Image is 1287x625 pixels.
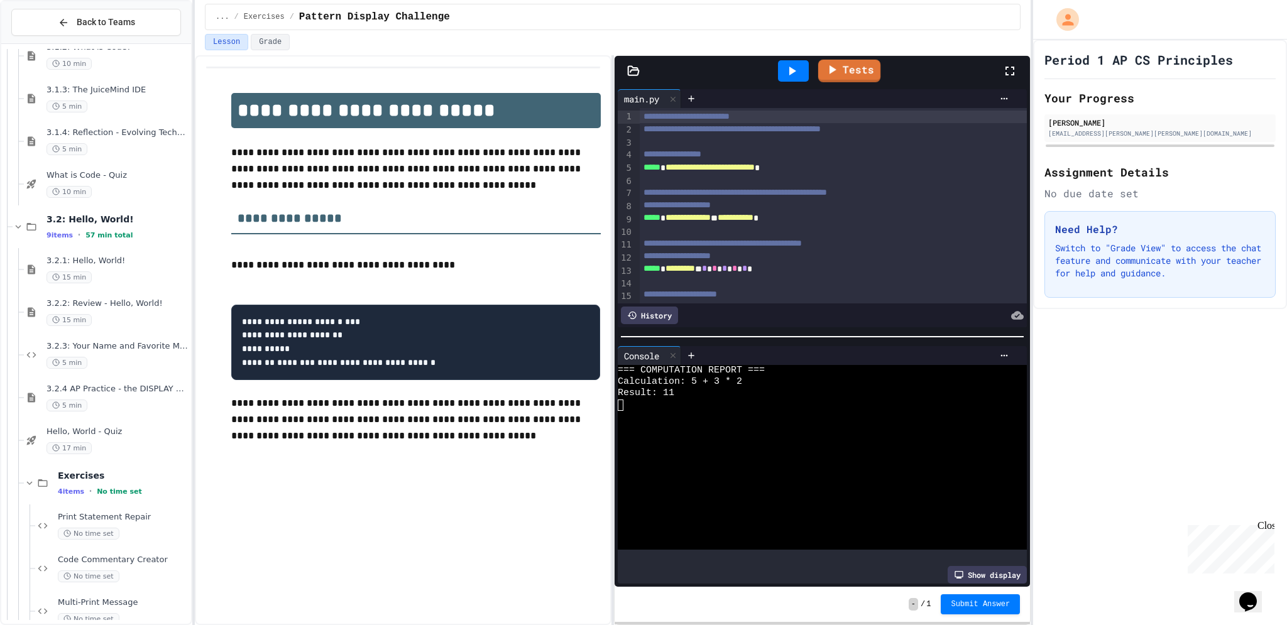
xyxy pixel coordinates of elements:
div: 7 [618,187,633,200]
div: 6 [618,175,633,188]
h2: Your Progress [1044,89,1276,107]
iframe: chat widget [1183,520,1274,573]
div: 13 [618,265,633,278]
span: No time set [58,528,119,540]
span: Calculation: 5 + 3 * 2 [618,376,742,388]
span: 5 min [47,101,87,112]
span: Multi-Print Message [58,597,189,608]
span: 10 min [47,186,92,198]
span: Print Statement Repair [58,512,189,523]
button: Submit Answer [941,594,1020,614]
div: 14 [618,278,633,290]
span: 17 min [47,442,92,454]
a: Tests [818,60,880,82]
span: Code Commentary Creator [58,555,189,565]
span: 1 [926,599,931,609]
span: 3.2.2: Review - Hello, World! [47,298,189,309]
span: 5 min [47,399,87,411]
div: 4 [618,149,633,162]
div: History [621,307,678,324]
span: Pattern Display Challenge [299,9,450,24]
span: What is Code - Quiz [47,170,189,181]
span: 15 min [47,314,92,326]
span: • [78,230,80,240]
span: Submit Answer [951,599,1010,609]
span: / [921,599,925,609]
span: 15 min [47,271,92,283]
span: • [89,486,92,496]
span: 10 min [47,58,92,70]
span: 3.1.4: Reflection - Evolving Technology [47,128,189,138]
span: 3.2.1: Hello, World! [47,256,189,266]
button: Grade [251,34,290,50]
div: 1 [618,111,633,124]
span: 5 min [47,357,87,369]
div: My Account [1043,5,1082,34]
span: No time set [58,570,119,582]
span: 3.1.3: The JuiceMind IDE [47,85,189,95]
span: Exercises [244,12,285,22]
div: Chat with us now!Close [5,5,87,80]
div: 10 [618,226,633,239]
div: 12 [618,252,633,265]
div: No due date set [1044,186,1276,201]
h2: Assignment Details [1044,163,1276,181]
span: ... [216,12,229,22]
button: Back to Teams [11,9,181,36]
div: Console [618,346,681,365]
div: 9 [618,214,633,227]
div: Show display [948,566,1027,584]
div: 11 [618,239,633,252]
div: 8 [618,200,633,214]
span: === COMPUTATION REPORT === [618,365,765,376]
h1: Period 1 AP CS Principles [1044,51,1233,68]
span: Back to Teams [77,16,135,29]
span: 57 min total [85,231,133,239]
div: main.py [618,92,665,106]
span: 9 items [47,231,73,239]
div: 3 [618,137,633,149]
div: main.py [618,89,681,108]
div: Console [618,349,665,362]
div: 2 [618,124,633,137]
span: 3.2.3: Your Name and Favorite Movie [47,341,189,352]
span: Exercises [58,470,189,481]
button: Lesson [205,34,248,50]
h3: Need Help? [1055,222,1265,237]
iframe: chat widget [1234,575,1274,612]
span: No time set [97,487,142,496]
span: 5 min [47,143,87,155]
span: 3.2: Hello, World! [47,214,189,225]
span: No time set [58,613,119,625]
p: Switch to "Grade View" to access the chat feature and communicate with your teacher for help and ... [1055,242,1265,280]
span: - [909,598,918,611]
span: / [290,12,294,22]
span: 3.2.4 AP Practice - the DISPLAY Procedure [47,384,189,394]
div: [EMAIL_ADDRESS][PERSON_NAME][PERSON_NAME][DOMAIN_NAME] [1048,129,1272,138]
div: 5 [618,162,633,175]
span: 4 items [58,487,84,496]
div: 15 [618,290,633,303]
span: / [234,12,239,22]
span: Result: 11 [618,388,674,399]
span: Hello, World - Quiz [47,427,189,437]
div: [PERSON_NAME] [1048,117,1272,128]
